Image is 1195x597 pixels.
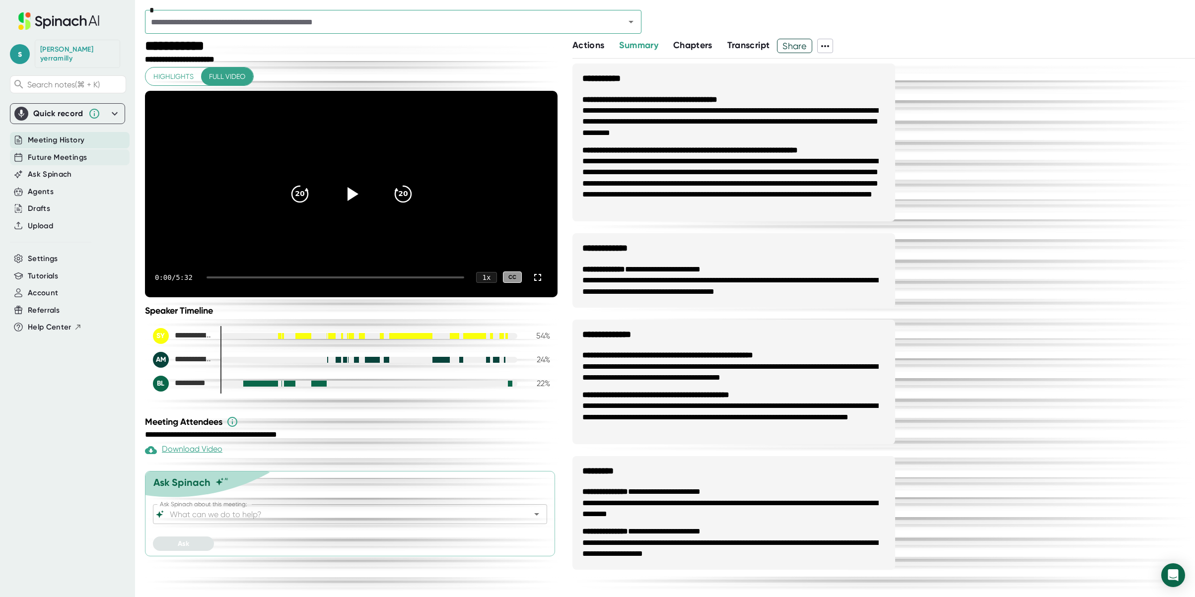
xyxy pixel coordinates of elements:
span: Actions [572,40,604,51]
button: Transcript [727,39,770,52]
span: Share [777,37,812,55]
div: SY [153,328,169,344]
input: What can we do to help? [168,507,515,521]
button: Settings [28,253,58,265]
button: Open [530,507,544,521]
button: Summary [619,39,658,52]
button: Highlights [145,67,202,86]
span: Transcript [727,40,770,51]
button: Account [28,287,58,299]
span: s [10,44,30,64]
button: Meeting History [28,134,84,146]
div: BL [153,376,169,392]
button: Upload [28,220,53,232]
button: Actions [572,39,604,52]
button: Referrals [28,305,60,316]
button: Ask Spinach [28,169,72,180]
button: Share [777,39,812,53]
span: Help Center [28,322,71,333]
div: Ben Liddle [153,376,212,392]
div: 24 % [525,355,550,364]
div: Quick record [33,109,83,119]
button: Chapters [673,39,712,52]
span: Ask [178,539,189,548]
span: Chapters [673,40,712,51]
div: Download Video [145,444,222,456]
div: Open Intercom Messenger [1161,563,1185,587]
button: Open [624,15,638,29]
button: Drafts [28,203,50,214]
span: Highlights [153,70,194,83]
span: Summary [619,40,658,51]
button: Tutorials [28,270,58,282]
div: 1 x [476,272,497,283]
button: Full video [201,67,253,86]
span: Full video [209,70,245,83]
div: Sumant Yerramilly [153,328,212,344]
div: Quick record [14,104,121,124]
div: CC [503,271,522,283]
div: Ask Spinach [153,476,211,488]
div: Speaker Timeline [145,305,558,316]
div: sumant yerramilly [40,45,115,63]
div: 54 % [525,331,550,340]
span: Search notes (⌘ + K) [27,80,100,89]
button: Help Center [28,322,82,333]
button: Agents [28,186,54,198]
button: Future Meetings [28,152,87,163]
button: Ask [153,536,214,551]
div: Aditya Mugali [153,352,212,368]
div: AM [153,352,169,368]
div: Meeting Attendees [145,416,560,428]
div: 22 % [525,379,550,388]
div: 0:00 / 5:32 [155,273,195,281]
